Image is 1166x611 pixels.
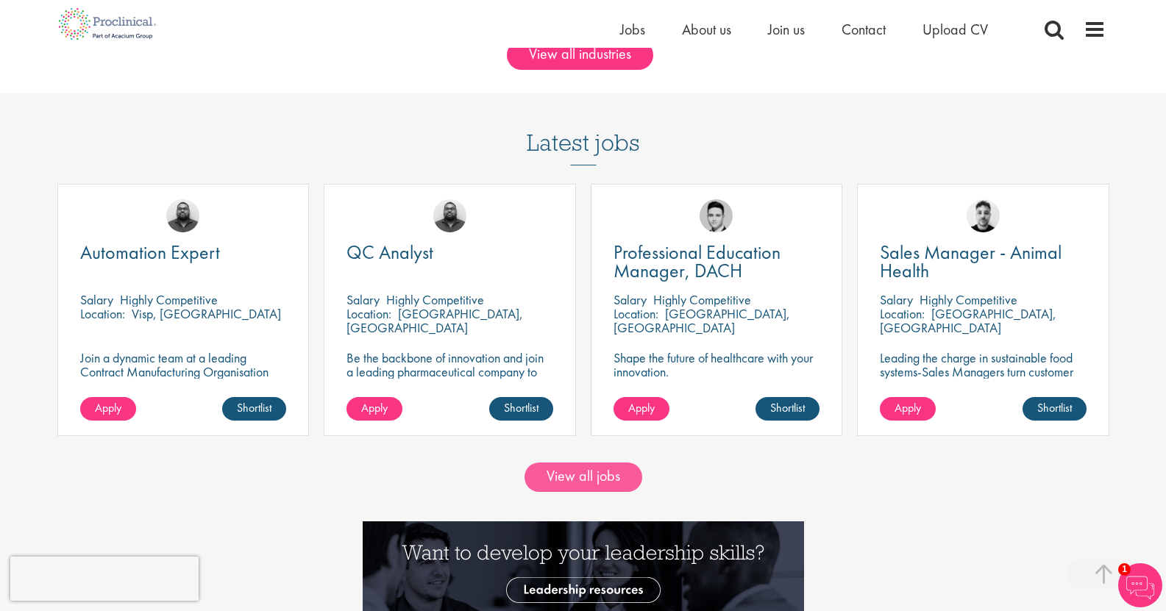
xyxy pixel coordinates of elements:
p: Highly Competitive [653,291,751,308]
img: Chatbot [1118,563,1162,607]
span: Salary [80,291,113,308]
span: Salary [346,291,380,308]
span: Location: [880,305,925,322]
img: Dean Fisher [967,199,1000,232]
span: Location: [80,305,125,322]
p: Highly Competitive [120,291,218,308]
a: Professional Education Manager, DACH [614,243,820,280]
a: Shortlist [489,397,553,421]
a: Upload CV [923,20,988,39]
span: Salary [614,291,647,308]
span: Apply [628,400,655,415]
a: Join us [768,20,805,39]
span: Automation Expert [80,240,220,265]
h3: Latest jobs [527,93,640,165]
img: Connor Lynes [700,199,733,232]
p: Join a dynamic team at a leading Contract Manufacturing Organisation (CMO) and contribute to grou... [80,351,287,421]
a: Shortlist [756,397,820,421]
a: Apply [80,397,136,421]
span: Location: [346,305,391,322]
span: Apply [95,400,121,415]
p: [GEOGRAPHIC_DATA], [GEOGRAPHIC_DATA] [614,305,790,336]
span: QC Analyst [346,240,433,265]
span: 1 [1118,563,1131,576]
p: Highly Competitive [386,291,484,308]
p: Be the backbone of innovation and join a leading pharmaceutical company to help keep life-changin... [346,351,553,407]
a: About us [682,20,731,39]
iframe: reCAPTCHA [10,557,199,601]
a: Contact [842,20,886,39]
span: Apply [361,400,388,415]
a: Apply [880,397,936,421]
span: Salary [880,291,913,308]
p: Visp, [GEOGRAPHIC_DATA] [132,305,281,322]
img: Ashley Bennett [166,199,199,232]
a: Jobs [620,20,645,39]
span: Apply [895,400,921,415]
a: View all industries [507,40,653,70]
a: Sales Manager - Animal Health [880,243,1087,280]
a: Shortlist [222,397,286,421]
a: Want to develop your leadership skills? See our Leadership Resources [363,559,804,574]
span: Sales Manager - Animal Health [880,240,1062,283]
span: Location: [614,305,658,322]
p: [GEOGRAPHIC_DATA], [GEOGRAPHIC_DATA] [880,305,1056,336]
a: Shortlist [1023,397,1087,421]
p: Leading the charge in sustainable food systems-Sales Managers turn customer success into global p... [880,351,1087,393]
p: Highly Competitive [920,291,1017,308]
a: Apply [346,397,402,421]
span: Professional Education Manager, DACH [614,240,781,283]
a: View all jobs [525,462,642,492]
p: Shape the future of healthcare with your innovation. [614,351,820,379]
a: Apply [614,397,669,421]
img: Ashley Bennett [433,199,466,232]
p: [GEOGRAPHIC_DATA], [GEOGRAPHIC_DATA] [346,305,523,336]
a: Automation Expert [80,243,287,262]
a: QC Analyst [346,243,553,262]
